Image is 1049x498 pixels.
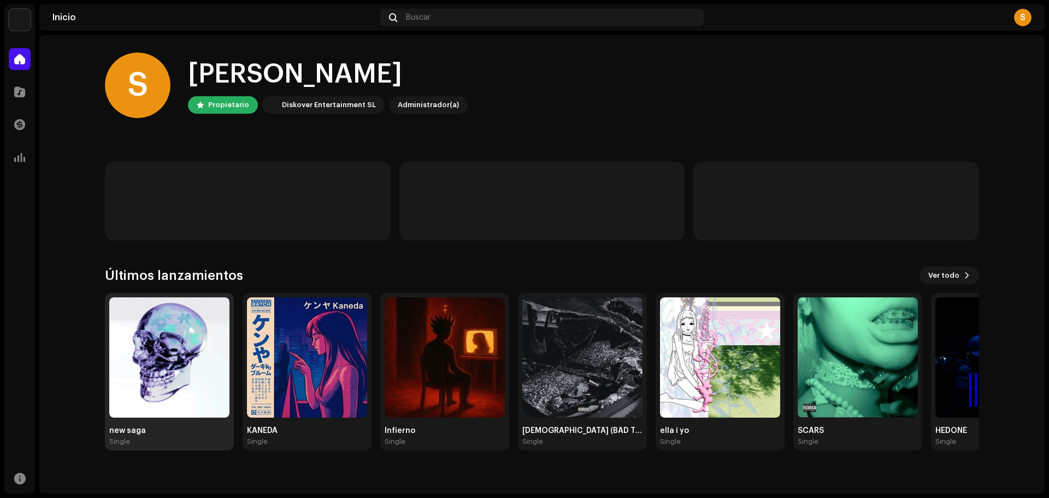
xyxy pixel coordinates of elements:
[398,98,459,112] div: Administrador(a)
[282,98,376,112] div: Diskover Entertainment SL
[406,13,431,22] span: Buscar
[798,426,918,435] div: SCARS
[522,437,543,446] div: Single
[1014,9,1032,26] div: S
[247,426,367,435] div: KANEDA
[52,13,376,22] div: Inicio
[935,437,956,446] div: Single
[247,437,268,446] div: Single
[522,426,643,435] div: [DEMOGRAPHIC_DATA] (BAD TIMES)
[109,297,229,418] img: 949fa809-2f86-4ffc-9488-5ca422d6b68c
[9,9,31,31] img: 297a105e-aa6c-4183-9ff4-27133c00f2e2
[105,267,243,284] h3: Últimos lanzamientos
[188,57,468,92] div: [PERSON_NAME]
[385,426,505,435] div: Infierno
[660,426,780,435] div: ella i yo
[928,265,959,286] span: Ver todo
[798,437,818,446] div: Single
[522,297,643,418] img: b1f8b107-2501-424d-9f8f-aeee6a8bc56c
[208,98,249,112] div: Propietario
[920,267,979,284] button: Ver todo
[385,437,405,446] div: Single
[264,98,278,112] img: 297a105e-aa6c-4183-9ff4-27133c00f2e2
[798,297,918,418] img: ff347852-b2ec-4417-8396-a23862cd13bb
[105,52,170,118] div: S
[660,297,780,418] img: 268fabc3-df53-4a00-9a30-571058569b52
[660,437,681,446] div: Single
[109,426,229,435] div: new saga
[247,297,367,418] img: dee299d6-8ae6-4b3c-b889-c3196f244b43
[109,437,130,446] div: Single
[385,297,505,418] img: 5a05cb96-a196-415c-8737-42f667fb68c2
